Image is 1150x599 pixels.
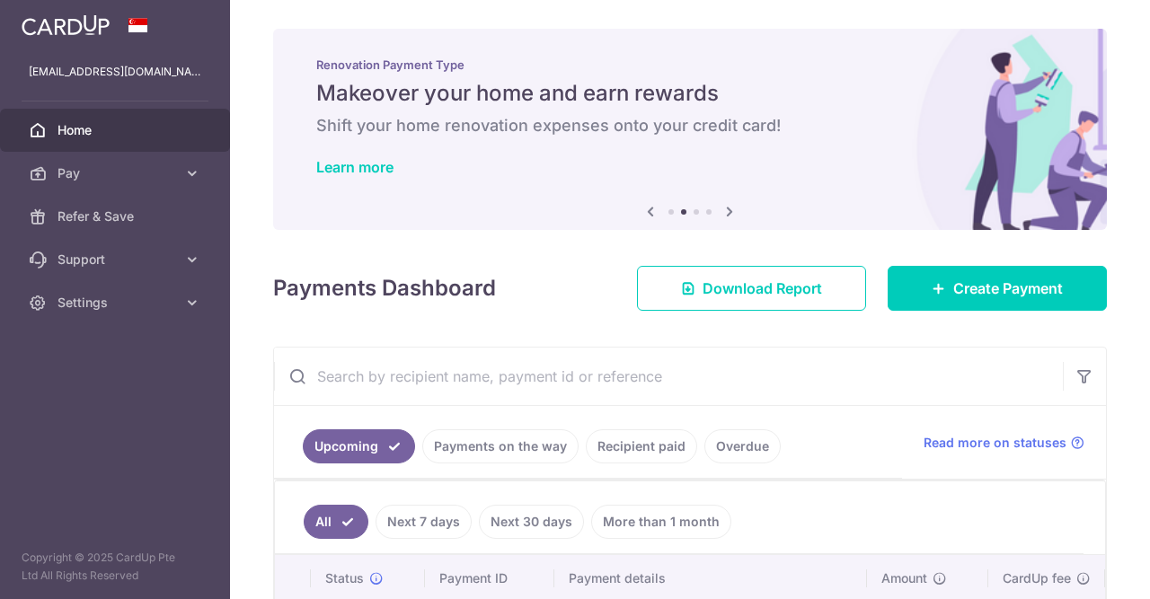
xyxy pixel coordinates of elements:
h6: Shift your home renovation expenses onto your credit card! [316,115,1064,137]
span: Settings [57,294,176,312]
a: Recipient paid [586,429,697,463]
a: Next 30 days [479,505,584,539]
span: Refer & Save [57,207,176,225]
span: Read more on statuses [924,434,1066,452]
img: Renovation banner [273,29,1107,230]
h4: Payments Dashboard [273,272,496,304]
p: [EMAIL_ADDRESS][DOMAIN_NAME] [29,63,201,81]
a: Overdue [704,429,781,463]
a: Create Payment [888,266,1107,311]
span: Amount [881,569,927,587]
span: Download Report [703,277,822,299]
a: All [304,505,368,539]
span: Status [325,569,364,587]
a: More than 1 month [591,505,731,539]
iframe: Opens a widget where you can find more information [1035,545,1132,590]
input: Search by recipient name, payment id or reference [274,348,1063,405]
span: Pay [57,164,176,182]
a: Upcoming [303,429,415,463]
span: Home [57,121,176,139]
a: Download Report [637,266,866,311]
a: Next 7 days [376,505,472,539]
a: Payments on the way [422,429,579,463]
h5: Makeover your home and earn rewards [316,79,1064,108]
span: Support [57,251,176,269]
span: Create Payment [953,277,1063,299]
span: CardUp fee [1003,569,1071,587]
a: Read more on statuses [924,434,1084,452]
p: Renovation Payment Type [316,57,1064,72]
img: CardUp [22,14,110,36]
a: Learn more [316,158,394,176]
